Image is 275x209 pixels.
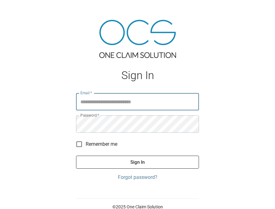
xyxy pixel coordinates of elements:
img: ocs-logo-tra.png [99,20,176,58]
span: Remember me [86,140,117,148]
label: Email [80,90,92,96]
a: Forgot password? [76,174,199,181]
h1: Sign In [76,69,199,82]
button: Sign In [76,156,199,169]
label: Password [80,113,99,118]
img: ocs-logo-white-transparent.png [7,4,32,16]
